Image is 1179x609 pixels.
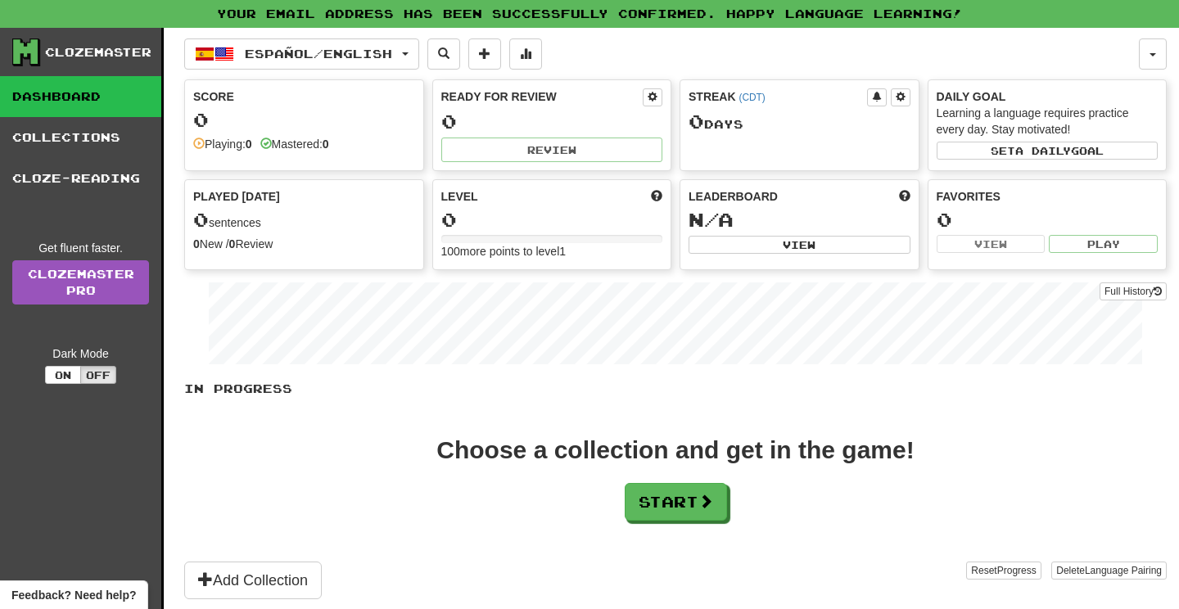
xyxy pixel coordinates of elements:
span: a daily [1015,145,1071,156]
div: 100 more points to level 1 [441,243,663,259]
button: Play [1049,235,1158,253]
div: Daily Goal [937,88,1159,105]
div: 0 [193,110,415,130]
button: Start [625,483,727,521]
div: 0 [937,210,1159,230]
strong: 0 [323,138,329,151]
button: Review [441,138,663,162]
span: Leaderboard [689,188,778,205]
button: Full History [1100,282,1167,300]
div: 0 [441,210,663,230]
span: 0 [193,208,209,231]
button: DeleteLanguage Pairing [1051,562,1167,580]
div: Learning a language requires practice every day. Stay motivated! [937,105,1159,138]
span: Score more points to level up [651,188,662,205]
button: On [45,366,81,384]
div: Dark Mode [12,345,149,362]
span: Language Pairing [1085,565,1162,576]
button: More stats [509,38,542,70]
button: ResetProgress [966,562,1041,580]
div: Favorites [937,188,1159,205]
span: Played [DATE] [193,188,280,205]
button: Add Collection [184,562,322,599]
span: N/A [689,208,734,231]
div: Ready for Review [441,88,644,105]
button: Search sentences [427,38,460,70]
div: Score [193,88,415,105]
span: Open feedback widget [11,587,136,603]
span: Progress [997,565,1037,576]
p: In Progress [184,381,1167,397]
strong: 0 [229,237,236,250]
button: Seta dailygoal [937,142,1159,160]
div: sentences [193,210,415,231]
button: Off [80,366,116,384]
div: Mastered: [260,136,329,152]
span: Level [441,188,478,205]
button: View [689,236,910,254]
a: (CDT) [739,92,765,103]
span: Español / English [245,47,392,61]
button: View [937,235,1046,253]
strong: 0 [193,237,200,250]
div: Choose a collection and get in the game! [436,438,914,462]
span: This week in points, UTC [899,188,910,205]
button: Add sentence to collection [468,38,501,70]
div: New / Review [193,236,415,252]
div: Day s [689,111,910,133]
a: ClozemasterPro [12,260,149,304]
button: Español/English [184,38,419,70]
div: 0 [441,111,663,132]
div: Playing: [193,136,252,152]
span: 0 [689,110,704,133]
div: Streak [689,88,867,105]
div: Get fluent faster. [12,240,149,256]
strong: 0 [246,138,252,151]
div: Clozemaster [45,44,151,61]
